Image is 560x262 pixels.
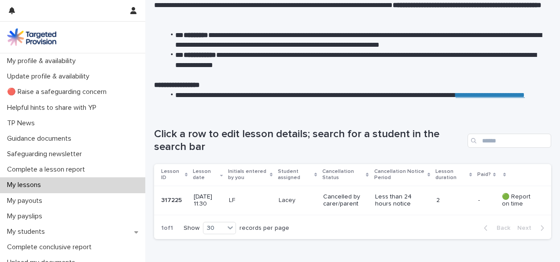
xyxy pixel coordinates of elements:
p: Show [184,225,199,232]
p: Complete a lesson report [4,165,92,174]
span: Back [491,225,510,231]
p: records per page [239,225,289,232]
p: TP News [4,119,42,127]
p: My payslips [4,212,49,221]
p: 1 of 1 [154,217,180,239]
p: 🟢 Report on time [502,193,537,208]
p: Update profile & availability [4,72,96,81]
p: - [478,195,482,204]
p: Initials entered by you [228,167,268,183]
p: Cancellation Status [322,167,364,183]
p: My students [4,228,52,236]
p: Lesson date [193,167,218,183]
p: [DATE] 11:30 [194,193,222,208]
p: Less than 24 hours notice [375,193,424,208]
p: My lessons [4,181,48,189]
h1: Click a row to edit lesson details; search for a student in the search bar [154,128,464,153]
p: Lesson ID [161,167,183,183]
input: Search [468,134,551,148]
p: Lacey [279,197,316,204]
p: 317225 [161,195,184,204]
p: Helpful hints to share with YP [4,104,103,112]
p: 2 [436,197,471,204]
p: Cancelled by carer/parent [323,193,368,208]
button: Next [514,224,551,232]
p: Complete conclusive report [4,243,99,251]
tr: 317225317225 [DATE] 11:30LFLaceyCancelled by carer/parentLess than 24 hours notice2-- 🟢 Report on... [154,186,551,215]
span: Next [517,225,537,231]
p: 🔴 Raise a safeguarding concern [4,88,114,96]
p: Safeguarding newsletter [4,150,89,158]
p: Cancellation Notice Period [374,167,425,183]
img: M5nRWzHhSzIhMunXDL62 [7,28,56,46]
p: Student assigned [278,167,312,183]
p: Paid? [477,170,491,180]
p: LF [229,197,272,204]
p: My profile & availability [4,57,83,65]
div: 30 [203,224,225,233]
button: Back [477,224,514,232]
p: Guidance documents [4,135,78,143]
p: Lesson duration [435,167,467,183]
p: My payouts [4,197,49,205]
